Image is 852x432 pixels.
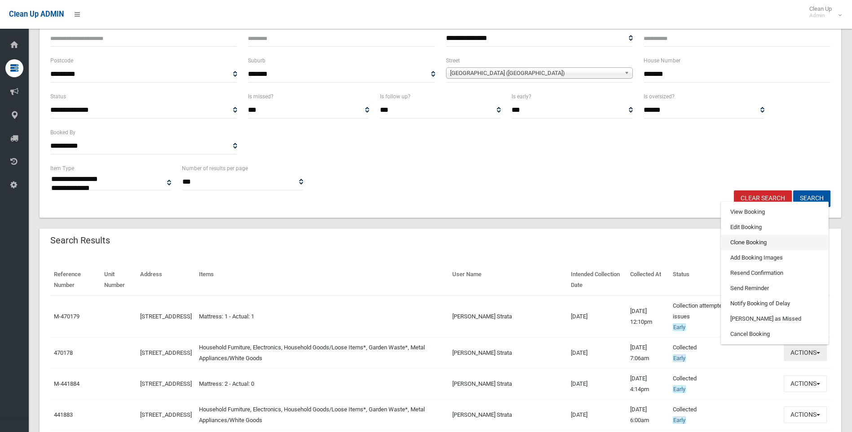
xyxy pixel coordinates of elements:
td: Collection attempted but driver reported issues [669,295,780,338]
td: [DATE] [567,368,626,399]
button: Actions [784,406,827,423]
label: House Number [644,56,680,66]
a: [PERSON_NAME] as Missed [721,311,828,326]
td: Mattress: 2 - Actual: 0 [195,368,449,399]
span: Early [673,416,686,424]
small: Admin [809,12,832,19]
th: Intended Collection Date [567,264,626,295]
td: [DATE] 7:06am [627,337,669,368]
label: Booked By [50,128,75,137]
th: Items [195,264,449,295]
th: User Name [449,264,567,295]
th: Status [669,264,780,295]
a: 441883 [54,411,73,418]
button: Search [793,190,830,207]
a: Resend Confirmation [721,265,828,281]
td: Household Furniture, Electronics, Household Goods/Loose Items*, Garden Waste*, Metal Appliances/W... [195,399,449,430]
td: [PERSON_NAME] Strata [449,368,567,399]
th: Reference Number [50,264,101,295]
a: Add Booking Images [721,250,828,265]
label: Street [446,56,460,66]
td: Mattress: 1 - Actual: 1 [195,295,449,338]
header: Search Results [40,232,121,249]
label: Status [50,92,66,101]
a: [STREET_ADDRESS] [140,349,192,356]
span: Early [673,354,686,362]
th: Address [137,264,195,295]
button: Actions [784,375,827,392]
button: Actions [784,344,827,361]
label: Is missed? [248,92,274,101]
a: Edit Booking [721,220,828,235]
td: [DATE] [567,337,626,368]
a: 470178 [54,349,73,356]
td: [DATE] [567,295,626,338]
label: Is early? [512,92,531,101]
a: [STREET_ADDRESS] [140,411,192,418]
label: Number of results per page [182,163,248,173]
a: Cancel Booking [721,326,828,342]
td: Collected [669,337,780,368]
label: Item Type [50,163,74,173]
a: M-470179 [54,313,79,320]
td: Collected [669,399,780,430]
td: [DATE] 4:14pm [627,368,669,399]
td: [PERSON_NAME] Strata [449,295,567,338]
th: Collected At [627,264,669,295]
a: Clone Booking [721,235,828,250]
a: Notify Booking of Delay [721,296,828,311]
a: Clear Search [734,190,792,207]
a: [STREET_ADDRESS] [140,380,192,387]
label: Suburb [248,56,265,66]
label: Is oversized? [644,92,675,101]
td: [DATE] [567,399,626,430]
td: Collected [669,368,780,399]
td: [DATE] 12:10pm [627,295,669,338]
td: Household Furniture, Electronics, Household Goods/Loose Items*, Garden Waste*, Metal Appliances/W... [195,337,449,368]
td: [PERSON_NAME] Strata [449,337,567,368]
a: M-441884 [54,380,79,387]
a: [STREET_ADDRESS] [140,313,192,320]
td: [DATE] 6:00am [627,399,669,430]
span: Early [673,323,686,331]
a: Send Reminder [721,281,828,296]
span: Early [673,385,686,393]
label: Postcode [50,56,73,66]
th: Unit Number [101,264,137,295]
a: View Booking [721,204,828,220]
td: [PERSON_NAME] Strata [449,399,567,430]
span: Clean Up ADMIN [9,10,64,18]
span: Clean Up [805,5,841,19]
label: Is follow up? [380,92,411,101]
span: [GEOGRAPHIC_DATA] ([GEOGRAPHIC_DATA]) [450,68,621,79]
